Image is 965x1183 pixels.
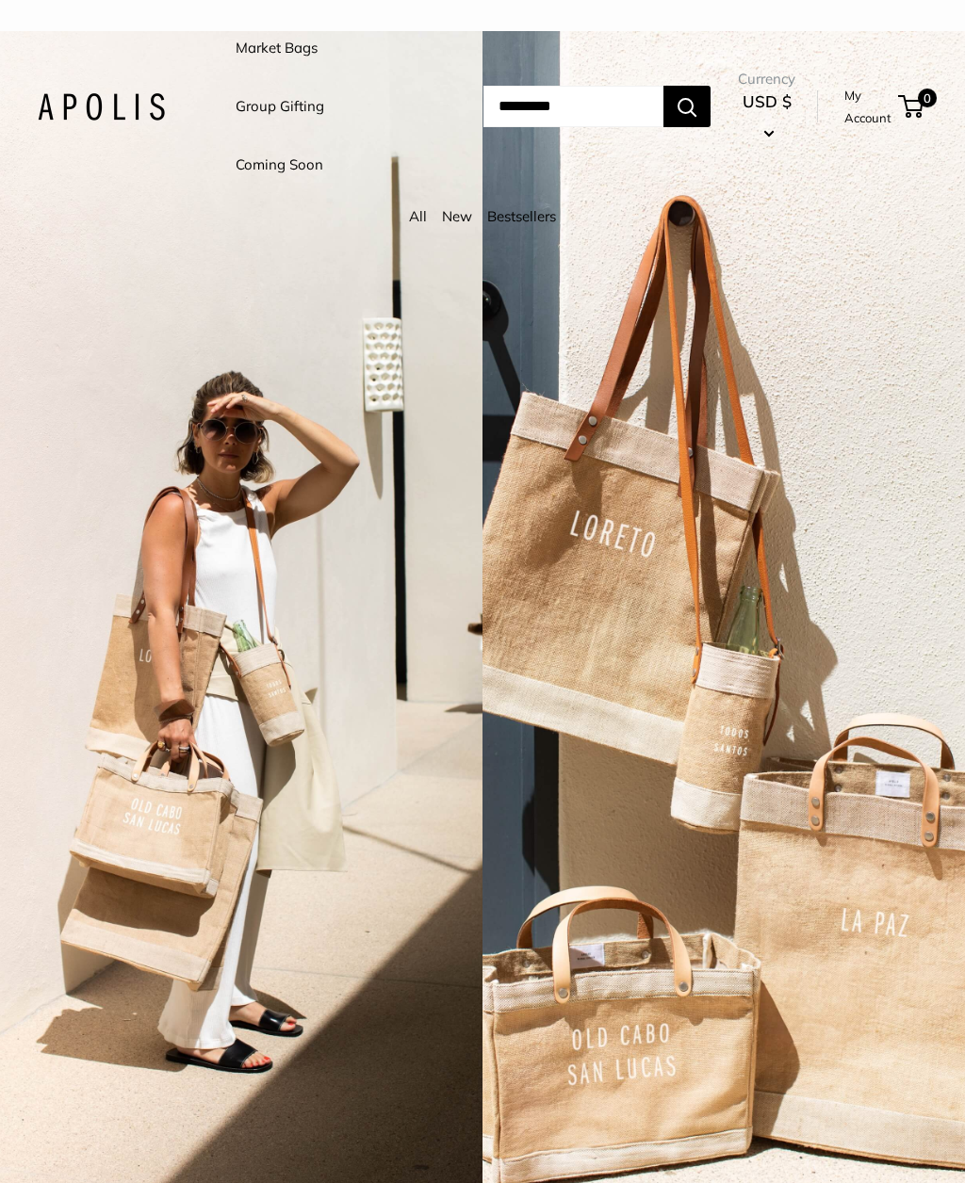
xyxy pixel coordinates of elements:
a: 0 [900,95,924,118]
a: Group Gifting [236,93,324,120]
a: All [409,207,427,225]
a: Market Bags [236,35,318,61]
span: Currency [738,66,795,92]
a: New [442,207,472,225]
a: Bestsellers [487,207,556,225]
button: Search [663,86,711,127]
span: USD $ [743,91,792,111]
a: My Account [844,84,891,130]
img: Apolis [38,93,165,121]
span: 0 [918,89,937,107]
button: USD $ [738,87,795,147]
input: Search... [483,86,663,127]
a: Coming Soon [236,152,323,178]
